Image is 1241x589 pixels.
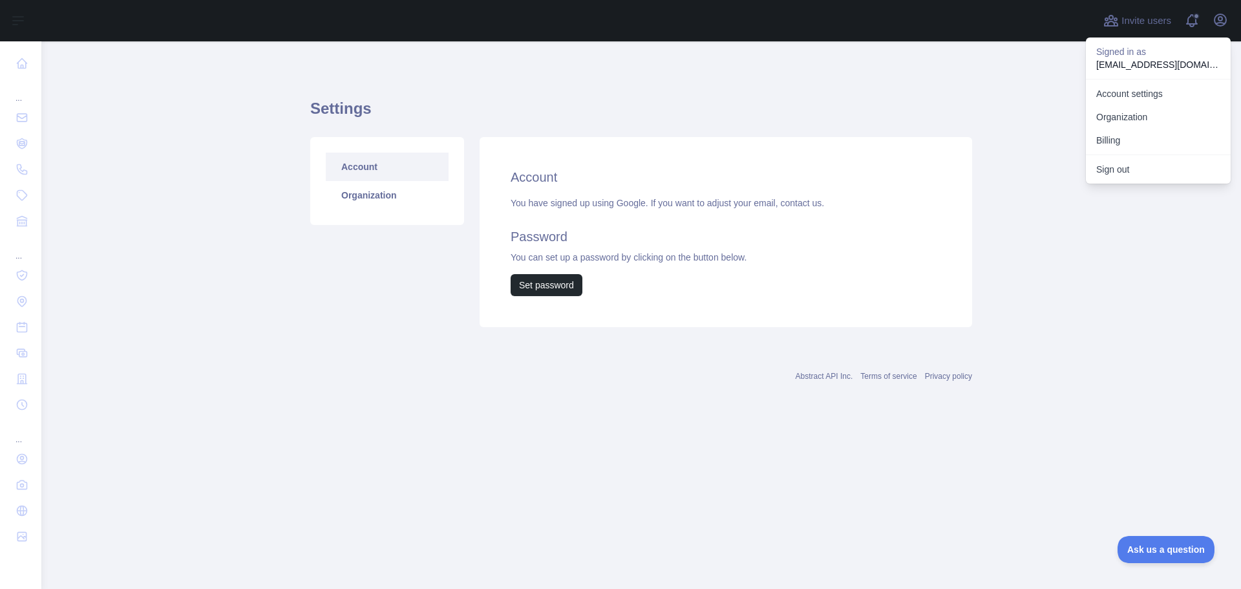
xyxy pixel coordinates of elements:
a: Organization [1086,105,1231,129]
h2: Account [511,168,941,186]
button: Billing [1086,129,1231,152]
button: Set password [511,274,582,296]
div: ... [10,78,31,103]
p: [EMAIL_ADDRESS][DOMAIN_NAME] [1096,58,1220,71]
a: Privacy policy [925,372,972,381]
h1: Settings [310,98,972,129]
div: ... [10,419,31,445]
a: Abstract API Inc. [796,372,853,381]
a: Account [326,153,449,181]
a: contact us. [780,198,824,208]
button: Sign out [1086,158,1231,181]
button: Invite users [1101,10,1174,31]
p: Signed in as [1096,45,1220,58]
iframe: Toggle Customer Support [1118,536,1215,563]
span: Invite users [1121,14,1171,28]
div: ... [10,235,31,261]
a: Organization [326,181,449,209]
div: You have signed up using Google. If you want to adjust your email, You can set up a password by c... [511,197,941,296]
h2: Password [511,228,941,246]
a: Account settings [1086,82,1231,105]
a: Terms of service [860,372,917,381]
